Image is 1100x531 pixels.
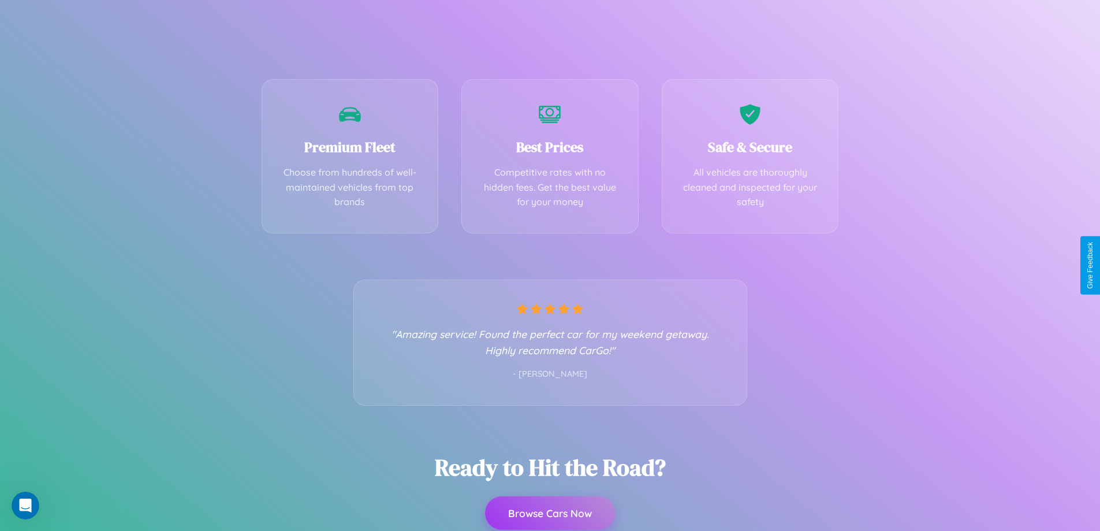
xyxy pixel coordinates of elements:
[680,165,821,210] p: All vehicles are thoroughly cleaned and inspected for your safety
[485,496,615,530] button: Browse Cars Now
[1086,242,1094,289] div: Give Feedback
[279,138,421,157] h3: Premium Fleet
[479,165,621,210] p: Competitive rates with no hidden fees. Get the best value for your money
[479,138,621,157] h3: Best Prices
[435,452,666,483] h2: Ready to Hit the Road?
[377,326,724,358] p: "Amazing service! Found the perfect car for my weekend getaway. Highly recommend CarGo!"
[12,492,39,519] iframe: Intercom live chat
[377,367,724,382] p: - [PERSON_NAME]
[279,165,421,210] p: Choose from hundreds of well-maintained vehicles from top brands
[680,138,821,157] h3: Safe & Secure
